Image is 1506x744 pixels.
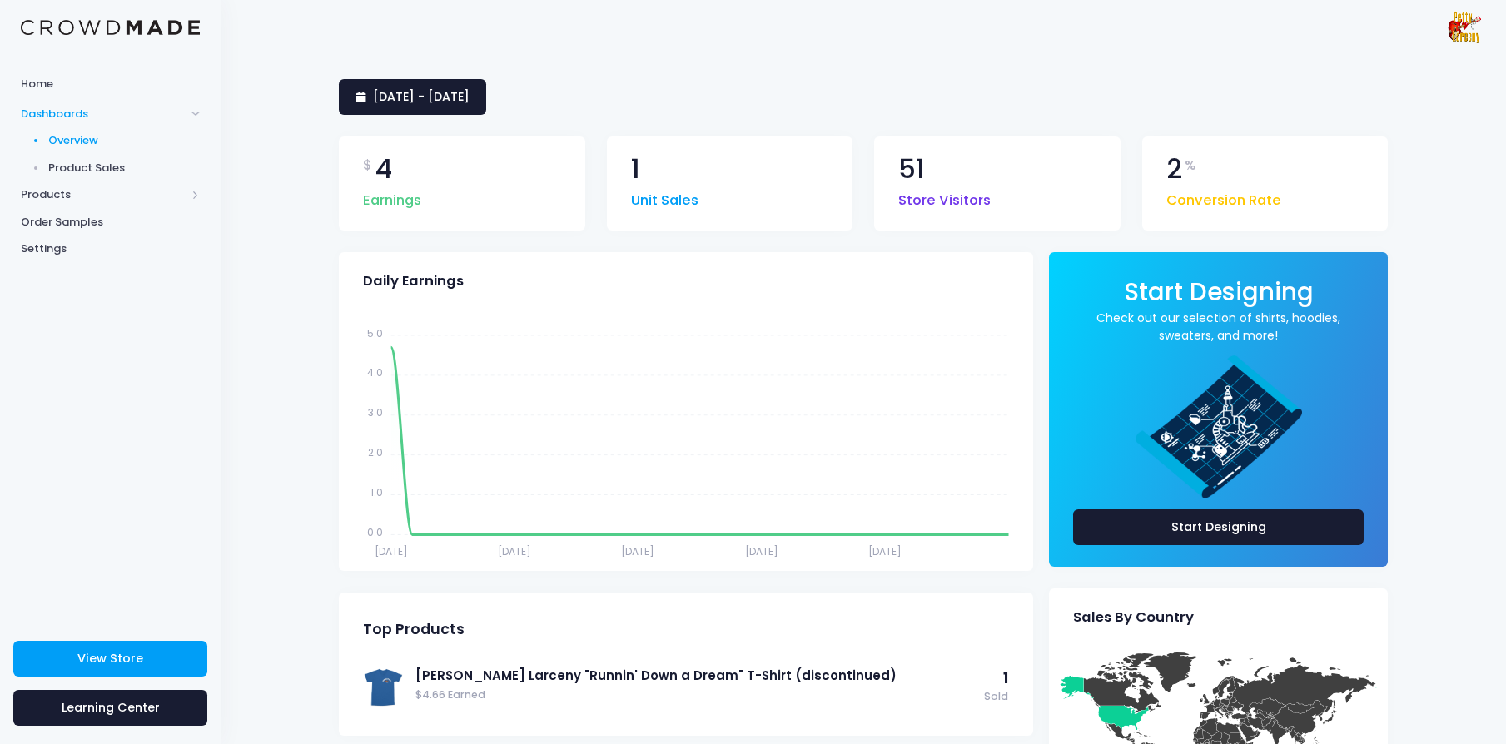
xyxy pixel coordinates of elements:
span: Learning Center [62,699,160,716]
span: Dashboards [21,106,186,122]
a: Start Designing [1073,509,1364,545]
span: View Store [77,650,143,667]
span: Order Samples [21,214,200,231]
tspan: 5.0 [367,325,383,340]
a: Check out our selection of shirts, hoodies, sweaters, and more! [1073,310,1364,345]
span: % [1185,156,1196,176]
span: Sales By Country [1073,609,1194,626]
img: Logo [21,20,200,36]
span: Store Visitors [898,182,991,211]
tspan: [DATE] [621,544,654,558]
tspan: 2.0 [368,445,383,459]
a: [PERSON_NAME] Larceny "Runnin' Down a Dream" T-Shirt (discontinued) [415,667,976,685]
tspan: 4.0 [367,365,383,379]
a: Start Designing [1124,289,1314,305]
img: User [1448,11,1481,44]
span: Unit Sales [631,182,698,211]
span: Products [21,186,186,203]
span: $4.66 Earned [415,687,976,703]
tspan: 3.0 [368,405,383,419]
span: Overview [48,132,201,149]
a: [DATE] - [DATE] [339,79,486,115]
span: Earnings [363,182,421,211]
tspan: [DATE] [375,544,408,558]
span: Home [21,76,200,92]
span: Product Sales [48,160,201,176]
tspan: [DATE] [868,544,902,558]
span: Conversion Rate [1166,182,1281,211]
span: Start Designing [1124,275,1314,309]
span: 2 [1166,156,1182,183]
span: Daily Earnings [363,273,464,290]
tspan: 0.0 [367,524,383,538]
a: View Store [13,641,207,677]
span: 1 [631,156,640,183]
span: 4 [375,156,392,183]
tspan: [DATE] [498,544,531,558]
span: 51 [898,156,925,183]
span: Settings [21,241,200,257]
span: 1 [1003,668,1008,688]
span: [DATE] - [DATE] [373,88,470,105]
span: Sold [984,689,1008,705]
span: Top Products [363,621,465,638]
span: $ [363,156,372,176]
tspan: 1.0 [370,485,383,499]
a: Learning Center [13,690,207,726]
tspan: [DATE] [745,544,778,558]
